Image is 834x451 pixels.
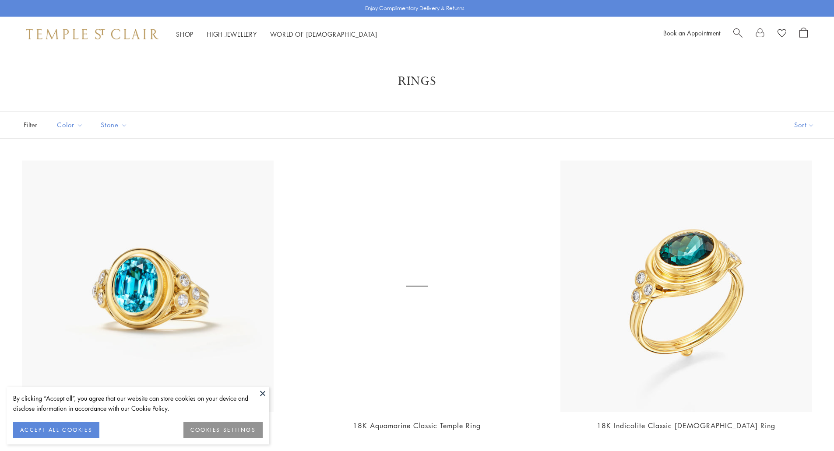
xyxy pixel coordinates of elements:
[597,421,775,430] a: 18K Indicolite Classic [DEMOGRAPHIC_DATA] Ring
[778,28,786,41] a: View Wishlist
[53,119,90,130] span: Color
[291,161,543,412] a: 18K Aquamarine Classic Temple Ring
[50,115,90,135] button: Color
[663,28,720,37] a: Book an Appointment
[13,393,263,413] div: By clicking “Accept all”, you agree that our website can store cookies on your device and disclos...
[799,28,808,41] a: Open Shopping Bag
[176,29,377,40] nav: Main navigation
[270,30,377,38] a: World of [DEMOGRAPHIC_DATA]World of [DEMOGRAPHIC_DATA]
[560,161,812,412] img: 18K Indicolite Classic Temple Ring
[26,29,158,39] img: Temple St. Clair
[22,161,274,412] img: 18K Blue Zircon Classic Temple Ring
[353,421,481,430] a: 18K Aquamarine Classic Temple Ring
[96,119,134,130] span: Stone
[733,28,743,41] a: Search
[13,422,99,438] button: ACCEPT ALL COOKIES
[774,112,834,138] button: Show sort by
[365,4,465,13] p: Enjoy Complimentary Delivery & Returns
[207,30,257,38] a: High JewelleryHigh Jewellery
[35,73,799,89] h1: Rings
[790,410,825,442] iframe: Gorgias live chat messenger
[94,115,134,135] button: Stone
[183,422,263,438] button: COOKIES SETTINGS
[176,30,194,38] a: ShopShop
